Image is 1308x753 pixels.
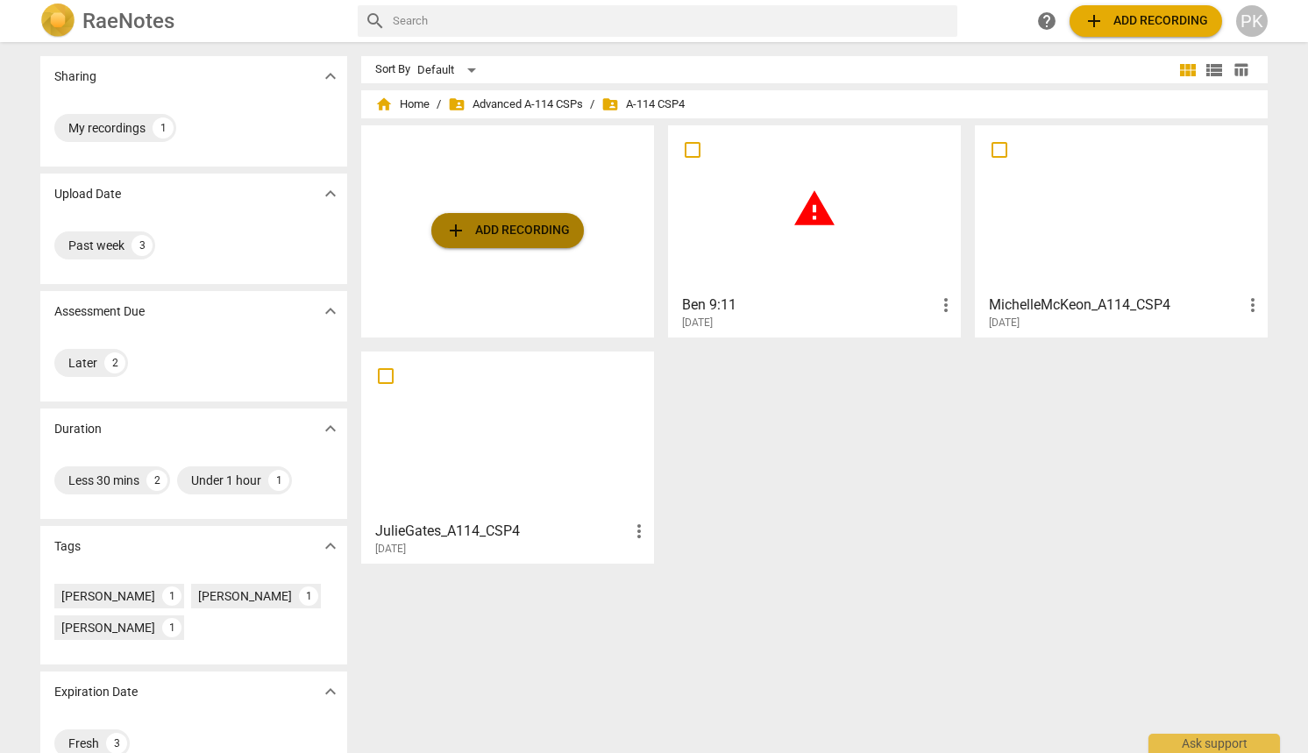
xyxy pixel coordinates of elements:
[317,533,344,559] button: Show more
[320,536,341,557] span: expand_more
[1148,734,1280,753] div: Ask support
[54,302,145,321] p: Assessment Due
[393,7,950,35] input: Search
[61,619,155,636] div: [PERSON_NAME]
[1036,11,1057,32] span: help
[317,416,344,442] button: Show more
[268,470,289,491] div: 1
[590,98,594,111] span: /
[1236,5,1268,37] button: PK
[601,96,685,113] span: A-114 CSP4
[320,301,341,322] span: expand_more
[375,521,629,542] h3: JulieGates_A114_CSP4
[68,735,99,752] div: Fresh
[320,681,341,702] span: expand_more
[935,295,956,316] span: more_vert
[317,63,344,89] button: Show more
[365,11,386,32] span: search
[68,472,139,489] div: Less 30 mins
[375,96,393,113] span: home
[793,187,836,231] span: warning
[682,316,713,330] span: [DATE]
[1201,57,1227,83] button: List view
[417,56,482,84] div: Default
[299,586,318,606] div: 1
[1177,60,1198,81] span: view_module
[317,181,344,207] button: Show more
[54,185,121,203] p: Upload Date
[682,295,935,316] h3: Ben 9:11
[317,298,344,324] button: Show more
[375,542,406,557] span: [DATE]
[1084,11,1208,32] span: Add recording
[191,472,261,489] div: Under 1 hour
[54,537,81,556] p: Tags
[981,131,1262,330] a: MichelleMcKeon_A114_CSP4[DATE]
[162,618,181,637] div: 1
[82,9,174,33] h2: RaeNotes
[601,96,619,113] span: folder_shared
[320,183,341,204] span: expand_more
[61,587,155,605] div: [PERSON_NAME]
[1233,61,1249,78] span: table_chart
[1204,60,1225,81] span: view_list
[68,119,146,137] div: My recordings
[317,678,344,705] button: Show more
[320,66,341,87] span: expand_more
[132,235,153,256] div: 3
[375,63,410,76] div: Sort By
[1070,5,1222,37] button: Upload
[431,213,584,248] button: Upload
[674,131,955,330] a: Ben 9:11[DATE]
[445,220,466,241] span: add
[198,587,292,605] div: [PERSON_NAME]
[68,354,97,372] div: Later
[40,4,344,39] a: LogoRaeNotes
[989,316,1020,330] span: [DATE]
[1227,57,1254,83] button: Table view
[1242,295,1263,316] span: more_vert
[320,418,341,439] span: expand_more
[375,96,430,113] span: Home
[448,96,583,113] span: Advanced A-114 CSPs
[629,521,650,542] span: more_vert
[1084,11,1105,32] span: add
[54,67,96,86] p: Sharing
[1031,5,1063,37] a: Help
[989,295,1242,316] h3: MichelleMcKeon_A114_CSP4
[40,4,75,39] img: Logo
[104,352,125,373] div: 2
[153,117,174,139] div: 1
[146,470,167,491] div: 2
[448,96,466,113] span: folder_shared
[437,98,441,111] span: /
[54,420,102,438] p: Duration
[445,220,570,241] span: Add recording
[68,237,124,254] div: Past week
[367,358,648,556] a: JulieGates_A114_CSP4[DATE]
[54,683,138,701] p: Expiration Date
[1175,57,1201,83] button: Tile view
[162,586,181,606] div: 1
